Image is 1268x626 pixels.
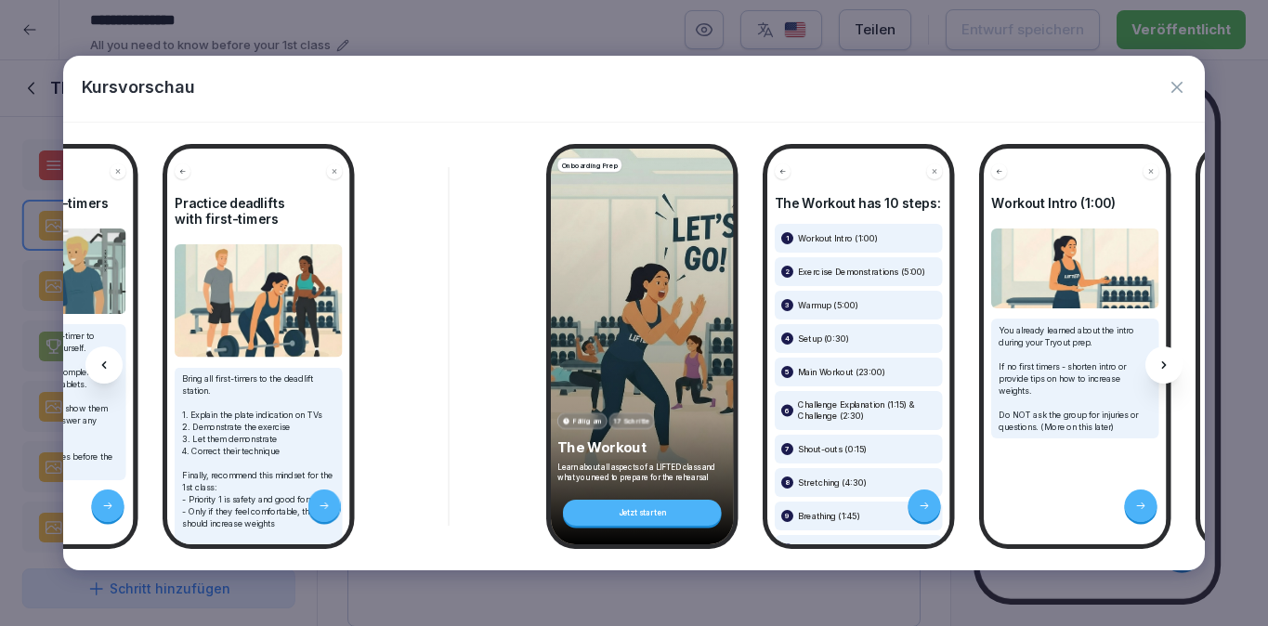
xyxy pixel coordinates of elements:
p: 3 [786,300,791,311]
p: Bring all first-timers to the deadlift station. 1. Explain the plate indication on TVs 2. Demonst... [182,372,335,554]
p: 7 [786,444,791,455]
p: Breathing (1:45) [798,511,860,522]
div: Jetzt starten [563,500,722,526]
h4: Practice deadlifts with first-timers [175,195,343,227]
p: The Workout [557,438,727,456]
p: Fällig am [573,416,603,426]
p: 8 [785,477,790,489]
p: Closing (0:15) [798,544,853,555]
p: Warmup (5:00) [798,300,858,311]
p: 5 [786,367,791,378]
img: Bild und Text Vorschau [991,228,1159,308]
h4: The Workout has 10 steps: [775,195,943,211]
p: 1 [786,233,789,244]
p: 6 [785,405,790,416]
p: 9 [785,511,790,522]
p: 17 Schritte [614,416,649,426]
p: 10 [784,544,791,555]
p: Shout-outs (0:15) [798,444,868,455]
p: Main Workout (23:00) [798,367,885,378]
p: Onboarding Prep [562,161,619,171]
h4: Workout Intro (1:00) [991,195,1159,211]
p: 4 [785,333,790,345]
p: Learn about all aspects of a LIFTED class and what you need to prepare for the rehearsal [557,462,727,482]
p: You already learned about the intro during your Tryout prep. If no first timers - shorten intro o... [999,324,1152,433]
p: Exercise Demonstrations (5:00) [798,267,926,278]
p: 2 [786,267,791,278]
p: Stretching (4:30) [798,477,867,489]
p: Kursvorschau [82,74,195,99]
p: Setup (0:30) [798,333,849,345]
img: Bild und Text Vorschau [175,244,343,357]
p: Workout Intro (1:00) [798,233,878,244]
p: Challenge Explanation (1:15) & Challenge (2:30) [798,399,936,422]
